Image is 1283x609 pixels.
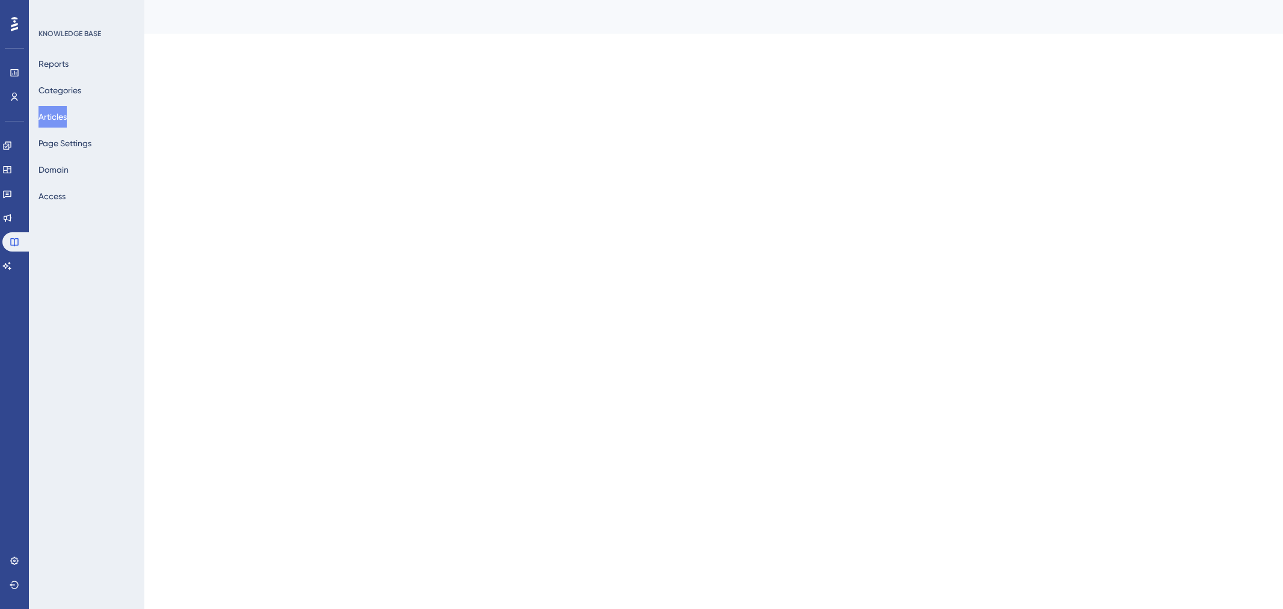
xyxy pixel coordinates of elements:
[38,79,81,101] button: Categories
[38,185,66,207] button: Access
[38,132,91,154] button: Page Settings
[38,159,69,181] button: Domain
[38,29,101,39] div: KNOWLEDGE BASE
[38,106,67,128] button: Articles
[38,53,69,75] button: Reports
